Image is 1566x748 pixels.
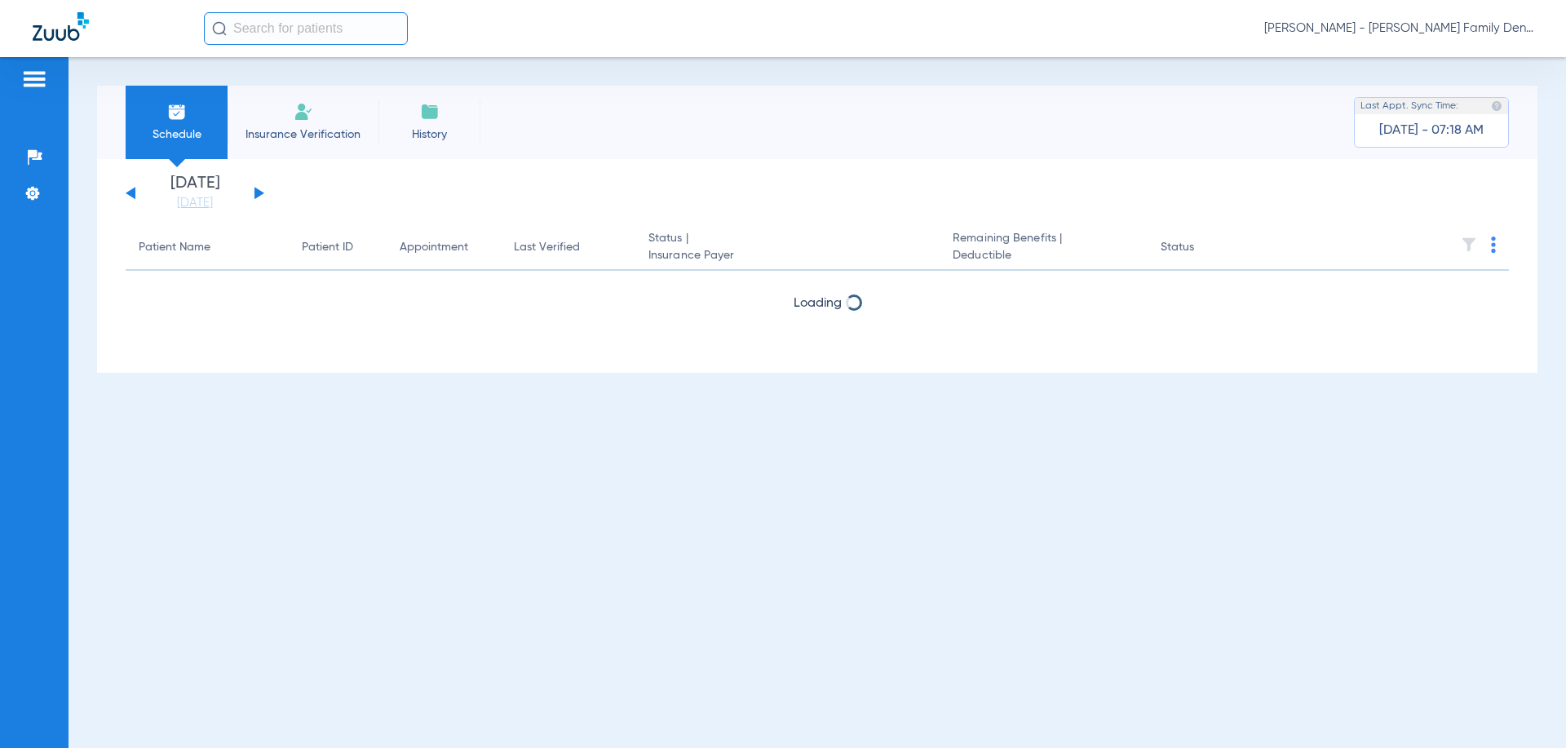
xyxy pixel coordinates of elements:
[167,102,187,122] img: Schedule
[400,239,468,256] div: Appointment
[302,239,353,256] div: Patient ID
[240,126,366,143] span: Insurance Verification
[1148,225,1258,271] th: Status
[1491,100,1502,112] img: last sync help info
[1461,237,1477,253] img: filter.svg
[1360,98,1458,114] span: Last Appt. Sync Time:
[139,239,210,256] div: Patient Name
[953,247,1134,264] span: Deductible
[212,21,227,36] img: Search Icon
[1264,20,1533,37] span: [PERSON_NAME] - [PERSON_NAME] Family Dentistry
[1491,237,1496,253] img: group-dot-blue.svg
[204,12,408,45] input: Search for patients
[514,239,622,256] div: Last Verified
[940,225,1147,271] th: Remaining Benefits |
[391,126,468,143] span: History
[635,225,940,271] th: Status |
[146,195,244,211] a: [DATE]
[33,12,89,41] img: Zuub Logo
[302,239,374,256] div: Patient ID
[420,102,440,122] img: History
[138,126,215,143] span: Schedule
[794,297,842,310] span: Loading
[514,239,580,256] div: Last Verified
[1379,122,1484,139] span: [DATE] - 07:18 AM
[139,239,276,256] div: Patient Name
[294,102,313,122] img: Manual Insurance Verification
[400,239,488,256] div: Appointment
[146,175,244,211] li: [DATE]
[21,69,47,89] img: hamburger-icon
[648,247,927,264] span: Insurance Payer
